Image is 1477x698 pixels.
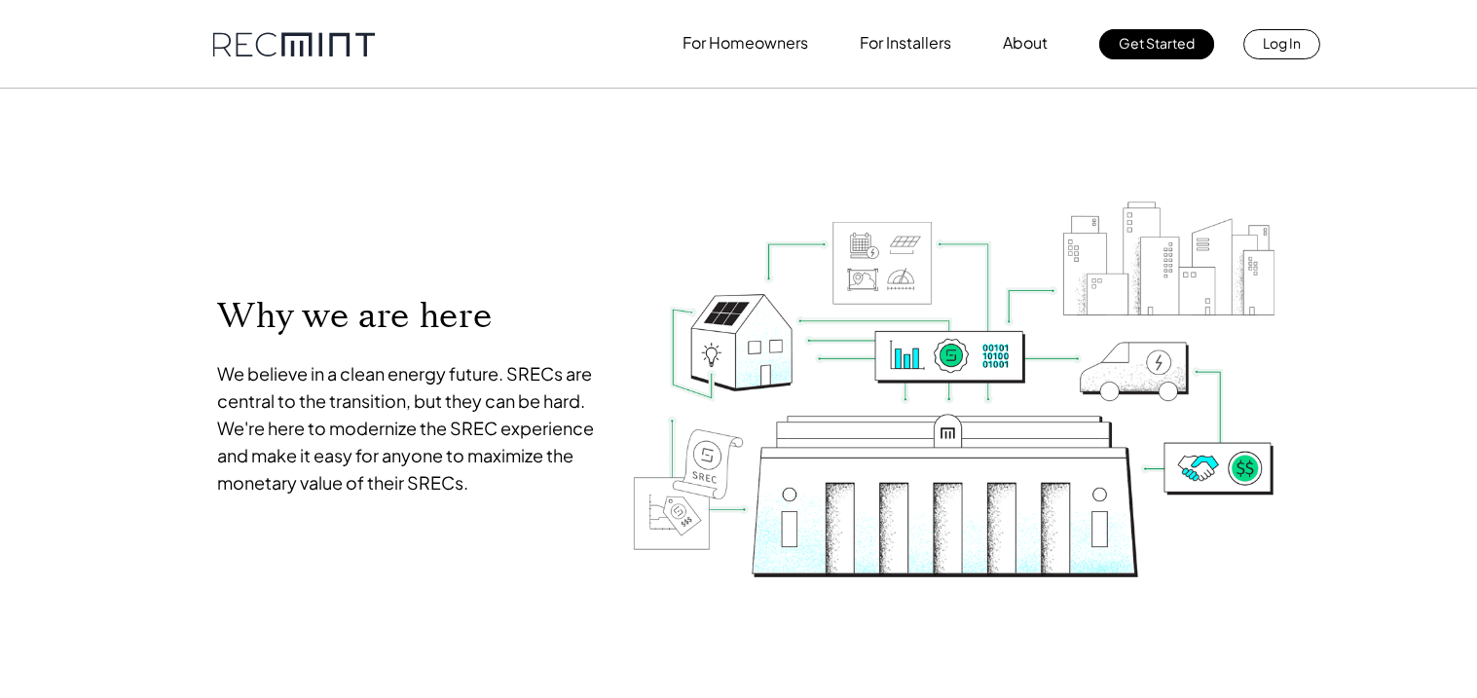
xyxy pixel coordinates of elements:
p: For Installers [860,29,951,56]
p: We believe in a clean energy future. SRECs are central to the transition, but they can be hard. W... [217,360,600,496]
p: Log In [1263,29,1301,56]
p: Get Started [1119,29,1195,56]
p: Why we are here [217,294,600,338]
p: About [1003,29,1048,56]
a: Get Started [1099,29,1214,59]
p: For Homeowners [683,29,808,56]
a: Log In [1243,29,1320,59]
